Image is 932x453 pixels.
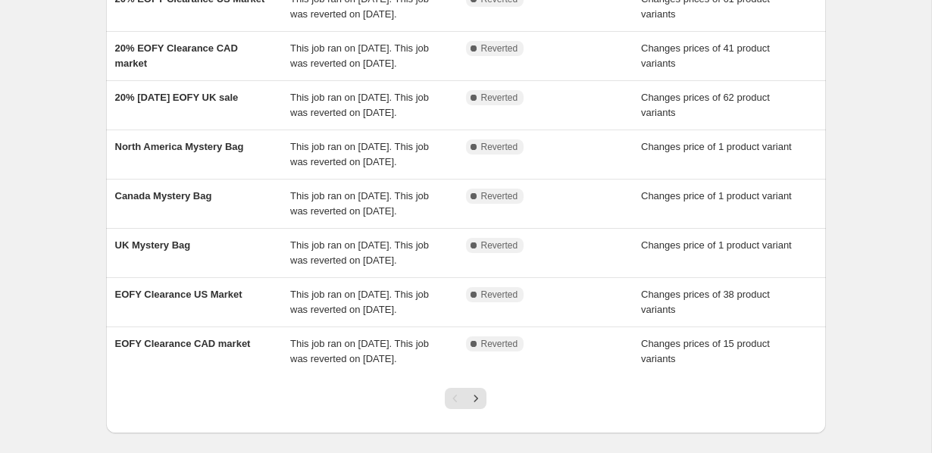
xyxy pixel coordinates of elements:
[290,92,429,118] span: This job ran on [DATE]. This job was reverted on [DATE].
[290,289,429,315] span: This job ran on [DATE]. This job was reverted on [DATE].
[641,42,770,69] span: Changes prices of 41 product variants
[481,42,518,55] span: Reverted
[481,190,518,202] span: Reverted
[481,141,518,153] span: Reverted
[115,42,238,69] span: 20% EOFY Clearance CAD market
[445,388,486,409] nav: Pagination
[465,388,486,409] button: Next
[481,289,518,301] span: Reverted
[115,141,244,152] span: North America Mystery Bag
[481,338,518,350] span: Reverted
[641,141,792,152] span: Changes price of 1 product variant
[641,289,770,315] span: Changes prices of 38 product variants
[290,141,429,167] span: This job ran on [DATE]. This job was reverted on [DATE].
[481,239,518,251] span: Reverted
[641,239,792,251] span: Changes price of 1 product variant
[641,338,770,364] span: Changes prices of 15 product variants
[290,338,429,364] span: This job ran on [DATE]. This job was reverted on [DATE].
[115,92,239,103] span: 20% [DATE] EOFY UK sale
[115,190,212,202] span: Canada Mystery Bag
[481,92,518,104] span: Reverted
[641,190,792,202] span: Changes price of 1 product variant
[115,289,242,300] span: EOFY Clearance US Market
[290,239,429,266] span: This job ran on [DATE]. This job was reverted on [DATE].
[290,42,429,69] span: This job ran on [DATE]. This job was reverted on [DATE].
[115,239,191,251] span: UK Mystery Bag
[641,92,770,118] span: Changes prices of 62 product variants
[290,190,429,217] span: This job ran on [DATE]. This job was reverted on [DATE].
[115,338,251,349] span: EOFY Clearance CAD market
